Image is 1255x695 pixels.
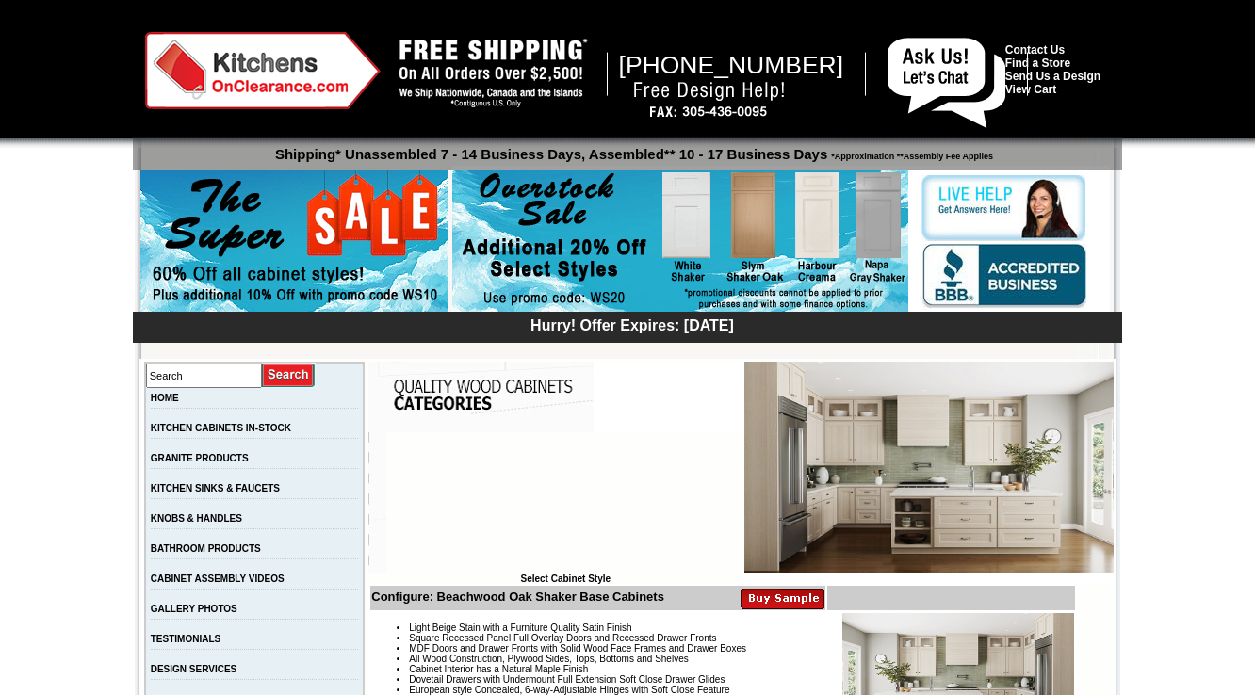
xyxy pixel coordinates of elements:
[262,363,316,388] input: Submit
[151,393,179,403] a: HOME
[409,674,1073,685] li: Dovetail Drawers with Undermount Full Extension Soft Close Drawer Glides
[827,147,993,161] span: *Approximation **Assembly Fee Applies
[1005,83,1056,96] a: View Cart
[151,513,242,524] a: KNOBS & HANDLES
[145,32,381,109] img: Kitchens on Clearance Logo
[151,664,237,674] a: DESIGN SERVICES
[409,633,1073,643] li: Square Recessed Panel Full Overlay Doors and Recessed Drawer Fronts
[151,604,237,614] a: GALLERY PHOTOS
[619,51,844,79] span: [PHONE_NUMBER]
[151,483,280,493] a: KITCHEN SINKS & FAUCETS
[520,574,611,584] b: Select Cabinet Style
[1005,57,1070,70] a: Find a Store
[1005,43,1065,57] a: Contact Us
[142,137,1122,162] p: Shipping* Unassembled 7 - 14 Business Days, Assembled** 10 - 17 Business Days
[142,315,1122,334] div: Hurry! Offer Expires: [DATE]
[151,423,291,433] a: KITCHEN CABINETS IN-STOCK
[409,622,1073,633] li: Light Beige Stain with a Furniture Quality Satin Finish
[151,574,285,584] a: CABINET ASSEMBLY VIDEOS
[151,543,261,554] a: BATHROOM PRODUCTS
[409,664,1073,674] li: Cabinet Interior has a Natural Maple Finish
[1005,70,1100,83] a: Send Us a Design
[151,634,220,644] a: TESTIMONIALS
[371,590,664,604] b: Configure: Beachwood Oak Shaker Base Cabinets
[386,432,744,574] iframe: Browser incompatible
[409,654,1073,664] li: All Wood Construction, Plywood Sides, Tops, Bottoms and Shelves
[409,643,1073,654] li: MDF Doors and Drawer Fronts with Solid Wood Face Frames and Drawer Boxes
[744,362,1114,573] img: Beachwood Oak Shaker
[151,453,249,463] a: GRANITE PRODUCTS
[409,685,1073,695] li: European style Concealed, 6-way-Adjustable Hinges with Soft Close Feature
